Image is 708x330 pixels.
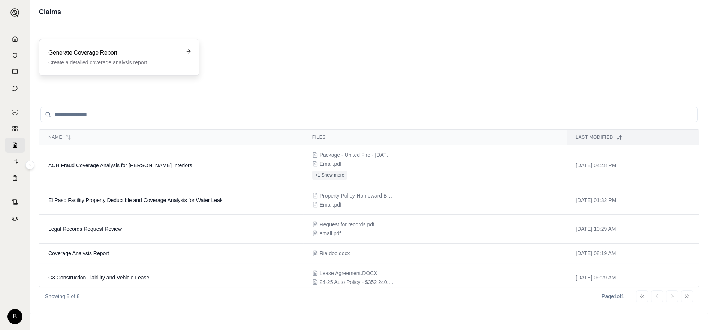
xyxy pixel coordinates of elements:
td: [DATE] 09:29 AM [567,263,699,292]
span: Email.pdf [320,201,341,208]
p: Create a detailed coverage analysis report [48,59,180,66]
a: Custom Report [5,154,25,169]
h1: Claims [39,7,61,17]
span: Property Policy-Homeward Bound.pdf [320,192,395,199]
button: Expand sidebar [25,161,34,169]
a: Legal Search Engine [5,211,25,226]
a: Documents Vault [5,48,25,63]
p: Showing 8 of 8 [45,293,80,300]
td: [DATE] 10:29 AM [567,215,699,244]
a: Single Policy [5,105,25,120]
span: Package - United Fire - 3.29.25-3.29.26 note get searchable copy from we.PDF [320,151,395,159]
span: Ria doc.docx [320,250,350,257]
span: ACH Fraud Coverage Analysis for Wilson Bauhaus Interiors [48,162,192,168]
a: Coverage Table [5,171,25,186]
span: Legal Records Request Review [48,226,122,232]
button: +1 Show more [312,171,347,180]
div: Last modified [576,134,690,140]
span: Lease Agreement.DOCX [320,269,377,277]
td: [DATE] 08:19 AM [567,244,699,263]
span: Coverage Analysis Report [48,250,109,256]
a: Prompt Library [5,64,25,79]
a: Policy Comparisons [5,121,25,136]
div: B [7,309,22,324]
div: Name [48,134,294,140]
a: Contract Analysis [5,195,25,210]
span: email.pdf [320,230,341,237]
h3: Generate Coverage Report [48,48,180,57]
span: El Paso Facility Property Deductible and Coverage Analysis for Water Leak [48,197,223,203]
span: 24-25 Auto Policy - $352 240.PDF [320,278,395,286]
a: Home [5,31,25,46]
span: Email.pdf [320,160,341,168]
td: [DATE] 01:32 PM [567,186,699,215]
td: [DATE] 04:48 PM [567,145,699,186]
img: Expand sidebar [10,8,19,17]
span: Request for records.pdf [320,221,374,228]
button: Expand sidebar [7,5,22,20]
span: C3 Construction Liability and Vehicle Lease [48,275,149,281]
th: Files [303,130,567,145]
a: Claim Coverage [5,138,25,153]
div: Page 1 of 1 [602,293,624,300]
a: Chat [5,81,25,96]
